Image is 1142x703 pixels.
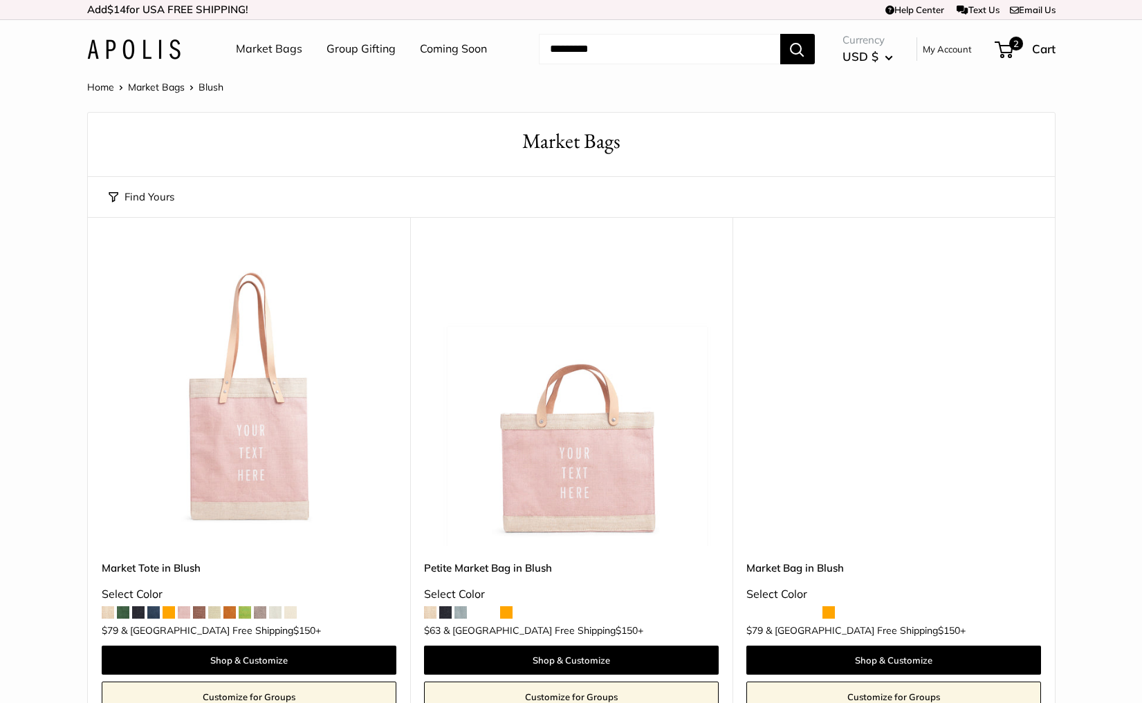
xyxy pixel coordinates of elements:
img: Market Tote in Blush [102,252,396,546]
img: Apolis [87,39,181,59]
a: Market Tote in Blush [102,560,396,576]
a: Group Gifting [326,39,396,59]
img: description_Our first ever Blush Collection [424,252,719,546]
div: Select Color [424,584,719,605]
a: Home [87,81,114,93]
input: Search... [539,34,780,64]
span: $150 [616,624,638,637]
span: $79 [746,624,763,637]
a: Petite Market Bag in Blush [424,560,719,576]
a: Help Center [885,4,944,15]
h1: Market Bags [109,126,1034,156]
button: USD $ [842,46,893,68]
button: Find Yours [109,187,174,207]
span: & [GEOGRAPHIC_DATA] Free Shipping + [766,626,966,635]
a: Market Bag in Blush [746,560,1041,576]
a: Shop & Customize [424,646,719,675]
span: & [GEOGRAPHIC_DATA] Free Shipping + [121,626,321,635]
a: Coming Soon [420,39,487,59]
a: description_Our first Blush Market BagMarket Bag in Blush [746,252,1041,546]
a: Shop & Customize [746,646,1041,675]
button: Search [780,34,815,64]
a: Email Us [1010,4,1056,15]
span: Blush [199,81,223,93]
span: $14 [107,3,126,16]
a: Market Bags [128,81,185,93]
a: description_Our first ever Blush CollectionPetite Market Bag in Blush [424,252,719,546]
span: $150 [938,624,960,637]
span: Currency [842,30,893,50]
nav: Breadcrumb [87,78,223,96]
span: & [GEOGRAPHIC_DATA] Free Shipping + [443,626,643,635]
span: $63 [424,624,441,637]
span: $150 [293,624,315,637]
div: Select Color [746,584,1041,605]
a: Shop & Customize [102,646,396,675]
a: 2 Cart [996,38,1056,60]
a: My Account [923,41,972,57]
a: Text Us [957,4,999,15]
span: USD $ [842,49,878,64]
a: Market Bags [236,39,302,59]
span: Cart [1032,41,1056,56]
span: 2 [1009,37,1022,50]
span: $79 [102,624,118,637]
div: Select Color [102,584,396,605]
a: Market Tote in BlushMarket Tote in Blush [102,252,396,546]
